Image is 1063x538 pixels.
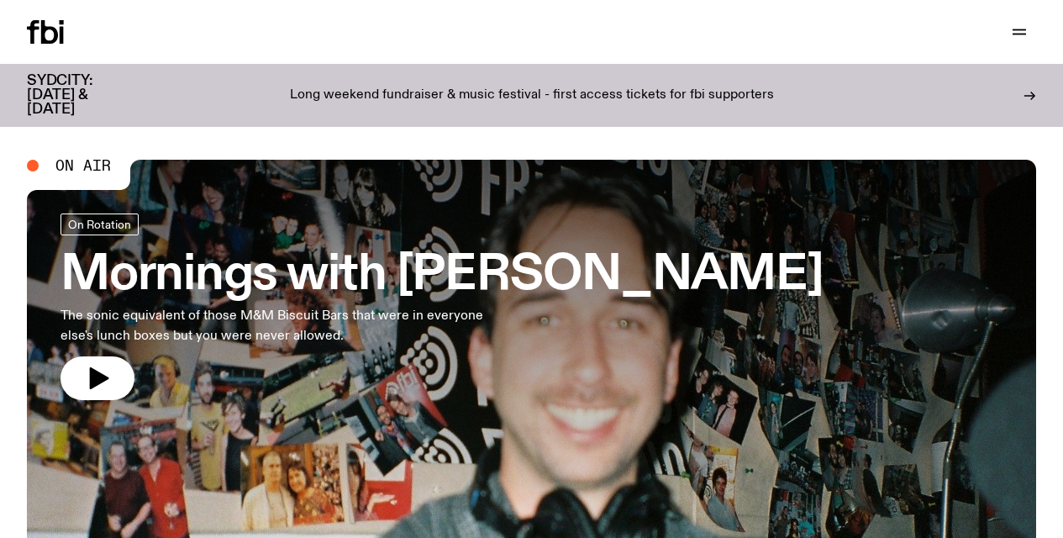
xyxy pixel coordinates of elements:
p: Long weekend fundraiser & music festival - first access tickets for fbi supporters [290,88,774,103]
a: On Rotation [61,214,139,235]
p: The sonic equivalent of those M&M Biscuit Bars that were in everyone else's lunch boxes but you w... [61,306,491,346]
h3: Mornings with [PERSON_NAME] [61,252,824,299]
span: On Rotation [68,218,131,230]
a: Mornings with [PERSON_NAME]The sonic equivalent of those M&M Biscuit Bars that were in everyone e... [61,214,824,400]
span: On Air [55,158,111,173]
h3: SYDCITY: [DATE] & [DATE] [27,74,134,117]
